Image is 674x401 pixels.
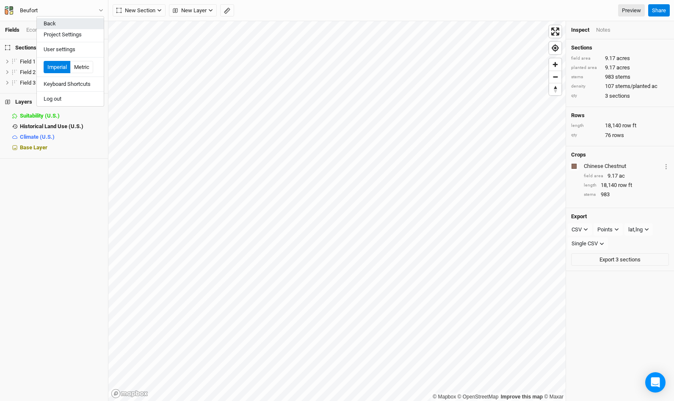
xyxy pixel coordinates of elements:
div: 76 [571,132,669,139]
div: 9.17 [571,55,669,62]
span: Field 1 [20,58,36,65]
span: row ft [622,122,636,129]
div: qty [571,132,601,138]
div: density [571,83,601,90]
button: Single CSV [568,237,608,250]
span: stems/planted ac [615,82,657,90]
span: Historical Land Use (U.S.) [20,123,83,129]
div: stems [571,74,601,80]
button: Crop Usage [663,161,669,171]
div: Points [597,225,613,234]
a: Improve this map [501,394,543,400]
div: Inspect [571,26,589,34]
span: acres [616,64,630,71]
span: New Section [116,6,155,15]
div: 9.17 [584,172,669,180]
div: Climate (U.S.) [20,134,103,140]
button: Export 3 sections [571,253,669,266]
h4: Rows [571,112,669,119]
div: Base Layer [20,144,103,151]
div: length [584,182,597,189]
button: CSV [568,223,592,236]
div: 18,140 [571,122,669,129]
button: lat,lng [624,223,653,236]
div: Beufort [20,6,38,15]
a: Preview [618,4,645,17]
button: Back [37,18,104,29]
span: ac [619,172,625,180]
div: Suitability (U.S.) [20,113,103,119]
button: Log out [37,93,104,104]
span: New Layer [173,6,207,15]
a: Maxar [544,394,564,400]
button: Beufort [4,6,104,15]
div: field area [571,55,601,62]
h4: Sections [571,44,669,51]
button: Enter fullscreen [549,25,561,38]
a: Fields [5,27,19,33]
span: Suitability (U.S.) [20,113,60,119]
div: qty [571,93,601,99]
span: Field 2 [20,69,36,75]
button: New Layer [169,4,217,17]
div: planted area [571,65,601,71]
span: row ft [618,181,632,189]
div: Notes [596,26,610,34]
button: Find my location [549,42,561,54]
button: Keyboard Shortcuts [37,79,104,90]
div: Single CSV [572,239,598,248]
h4: Export [571,213,669,220]
button: Share [648,4,670,17]
div: 107 [571,82,669,90]
div: lat,lng [628,225,643,234]
button: Imperial [44,61,71,74]
span: Base Layer [20,144,47,151]
button: Metric [70,61,93,74]
div: 983 [584,191,669,198]
div: field area [584,173,603,179]
button: Points [594,223,623,236]
div: Chinese Chestnut [584,162,662,170]
button: New Section [113,4,166,17]
div: Historical Land Use (U.S.) [20,123,103,130]
div: 18,140 [584,181,669,189]
div: length [571,123,601,129]
button: Shortcut: M [220,4,234,17]
button: Zoom out [549,71,561,83]
button: Project Settings [37,29,104,40]
a: Mapbox [433,394,456,400]
div: 983 [571,73,669,81]
a: OpenStreetMap [458,394,499,400]
div: Field 1 [20,58,103,65]
div: stems [584,192,597,198]
div: Economics [26,26,53,34]
span: Climate (U.S.) [20,134,55,140]
div: Field 2 [20,69,103,76]
button: User settings [37,44,104,55]
canvas: Map [108,21,566,401]
button: Zoom in [549,58,561,71]
span: acres [616,55,630,62]
span: Sections [5,44,36,51]
div: 3 [571,92,669,100]
span: stems [615,73,630,81]
button: Reset bearing to north [549,83,561,95]
div: Open Intercom Messenger [645,372,666,393]
h4: Crops [571,151,586,158]
div: 9.17 [571,64,669,71]
span: Field 3 [20,80,36,86]
span: rows [612,132,624,139]
span: sections [609,92,630,100]
a: Mapbox logo [111,389,148,398]
div: Field 3 [20,80,103,86]
div: CSV [572,225,582,234]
